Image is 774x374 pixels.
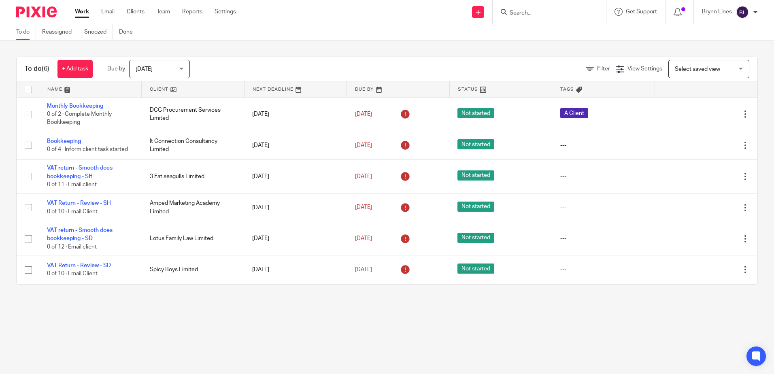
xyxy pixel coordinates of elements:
td: Lotus Family Law Limited [142,222,245,255]
span: A Client [560,108,588,118]
td: [DATE] [244,255,347,284]
span: 0 of 2 · Complete Monthly Bookkeeping [47,111,112,125]
a: VAT return - Smooth does bookkeeping - SH [47,165,113,179]
div: --- [560,266,647,274]
a: + Add task [57,60,93,78]
span: Tags [560,87,574,91]
td: Spicy Boys Limited [142,255,245,284]
span: [DATE] [355,142,372,148]
span: Not started [457,170,494,181]
span: 0 of 10 · Email Client [47,209,98,215]
a: Work [75,8,89,16]
a: Snoozed [84,24,113,40]
p: Brynn Lines [702,8,732,16]
span: [DATE] [136,66,153,72]
div: --- [560,141,647,149]
a: Clients [127,8,145,16]
span: Not started [457,202,494,212]
a: Monthly Bookkeeping [47,103,103,109]
a: VAT return - Smooth does bookkeeping - SD [47,227,113,241]
span: [DATE] [355,205,372,210]
a: Email [101,8,115,16]
a: Done [119,24,139,40]
div: --- [560,204,647,212]
td: [DATE] [244,222,347,255]
a: Settings [215,8,236,16]
td: DCG Procurement Services Limited [142,98,245,131]
a: To do [16,24,36,40]
div: --- [560,234,647,242]
img: Pixie [16,6,57,17]
a: Bookkeeping [47,138,81,144]
td: [DATE] [244,131,347,159]
span: 0 of 10 · Email Client [47,271,98,277]
span: 0 of 12 · Email client [47,244,97,250]
span: Select saved view [675,66,720,72]
td: [DATE] [244,98,347,131]
a: Reassigned [42,24,78,40]
span: Get Support [626,9,657,15]
span: 0 of 4 · Inform client task started [47,147,128,152]
span: Not started [457,108,494,118]
span: [DATE] [355,111,372,117]
span: [DATE] [355,174,372,179]
span: View Settings [627,66,662,72]
span: (6) [42,66,49,72]
span: [DATE] [355,267,372,272]
span: Not started [457,263,494,274]
a: Team [157,8,170,16]
td: Amped Marketing Academy Limited [142,193,245,222]
td: 3 Fat seagulls Limited [142,160,245,193]
h1: To do [25,65,49,73]
td: [DATE] [244,193,347,222]
input: Search [509,10,582,17]
span: 0 of 11 · Email client [47,182,97,187]
td: [DATE] [244,160,347,193]
p: Due by [107,65,125,73]
a: VAT Return - Review - SH [47,200,111,206]
div: --- [560,172,647,181]
span: [DATE] [355,236,372,241]
span: Not started [457,139,494,149]
span: Not started [457,233,494,243]
img: svg%3E [736,6,749,19]
a: VAT Return - Review - SD [47,263,111,268]
span: Filter [597,66,610,72]
a: Reports [182,8,202,16]
td: It Connection Consultancy Limited [142,131,245,159]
